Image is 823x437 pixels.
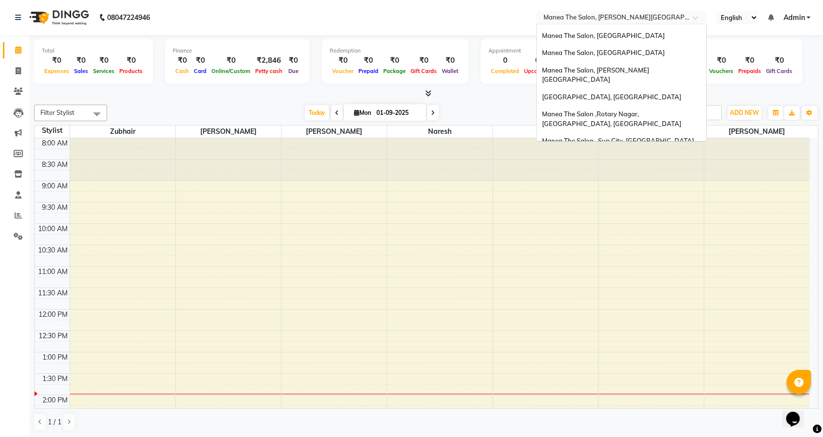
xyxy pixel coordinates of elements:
[542,32,664,39] span: Manea The Salon, [GEOGRAPHIC_DATA]
[281,126,387,138] span: [PERSON_NAME]
[764,55,795,66] div: ₹0
[542,93,681,101] span: [GEOGRAPHIC_DATA], [GEOGRAPHIC_DATA]
[42,55,72,66] div: ₹0
[72,68,91,74] span: Sales
[209,55,253,66] div: ₹0
[352,109,374,116] span: Mon
[408,68,439,74] span: Gift Cards
[493,126,598,138] span: Irfan
[542,110,681,127] span: Manea The Salon ,Rotary Nagar, [GEOGRAPHIC_DATA], [GEOGRAPHIC_DATA]
[191,68,209,74] span: Card
[408,55,439,66] div: ₹0
[253,68,285,74] span: Petty cash
[40,160,70,170] div: 8:30 AM
[488,55,522,66] div: 0
[736,55,764,66] div: ₹0
[37,331,70,341] div: 12:30 PM
[70,126,175,138] span: Zubhair
[40,181,70,191] div: 9:00 AM
[91,55,117,66] div: ₹0
[522,68,553,74] span: Upcoming
[40,352,70,363] div: 1:00 PM
[42,47,145,55] div: Total
[782,398,813,427] iframe: chat widget
[191,55,209,66] div: ₹0
[374,106,422,120] input: 2025-09-01
[42,68,72,74] span: Expenses
[439,68,461,74] span: Wallet
[736,68,764,74] span: Prepaids
[439,55,461,66] div: ₹0
[285,55,302,66] div: ₹0
[36,245,70,255] div: 10:30 AM
[542,137,693,145] span: Manea The Salon -Sun City, [GEOGRAPHIC_DATA]
[209,68,253,74] span: Online/Custom
[40,202,70,213] div: 9:30 AM
[25,4,92,31] img: logo
[542,49,664,56] span: Manea The Salon, [GEOGRAPHIC_DATA]
[488,68,522,74] span: Completed
[173,68,191,74] span: Cash
[36,224,70,234] div: 10:00 AM
[730,109,759,116] span: ADD NEW
[72,55,91,66] div: ₹0
[707,68,736,74] span: Vouchers
[286,68,301,74] span: Due
[356,55,381,66] div: ₹0
[176,126,281,138] span: [PERSON_NAME]
[117,55,145,66] div: ₹0
[356,68,381,74] span: Prepaid
[40,374,70,384] div: 1:30 PM
[728,106,761,120] button: ADD NEW
[40,138,70,148] div: 8:00 AM
[37,310,70,320] div: 12:00 PM
[536,24,707,142] ng-dropdown-panel: Options list
[387,126,492,138] span: Naresh
[173,55,191,66] div: ₹0
[330,68,356,74] span: Voucher
[637,47,795,55] div: Other sales
[117,68,145,74] span: Products
[173,47,302,55] div: Finance
[35,126,70,136] div: Stylist
[40,109,75,116] span: Filter Stylist
[40,395,70,405] div: 2:00 PM
[704,126,810,138] span: [PERSON_NAME]
[707,55,736,66] div: ₹0
[36,267,70,277] div: 11:00 AM
[107,4,150,31] b: 08047224946
[381,55,408,66] div: ₹0
[330,47,461,55] div: Redemption
[764,68,795,74] span: Gift Cards
[330,55,356,66] div: ₹0
[381,68,408,74] span: Package
[48,417,61,427] span: 1 / 1
[91,68,117,74] span: Services
[305,105,329,120] span: Today
[542,66,649,84] span: Manea The Salon, [PERSON_NAME][GEOGRAPHIC_DATA]
[522,55,553,66] div: 0
[253,55,285,66] div: ₹2,846
[488,47,609,55] div: Appointment
[783,13,804,23] span: Admin
[36,288,70,298] div: 11:30 AM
